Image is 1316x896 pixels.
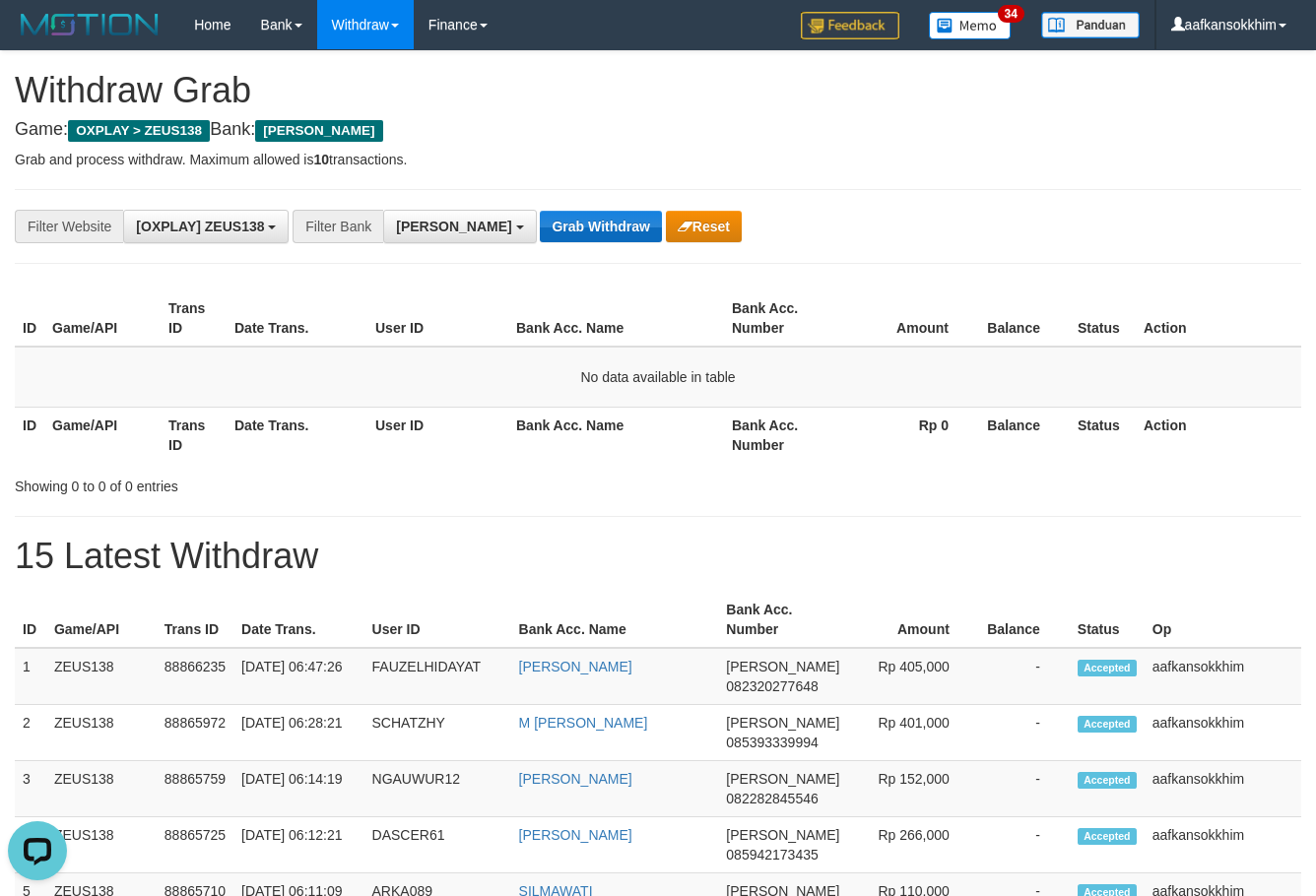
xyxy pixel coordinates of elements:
[1070,290,1136,347] th: Status
[979,648,1070,705] td: -
[15,761,46,817] td: 3
[726,771,839,787] span: [PERSON_NAME]
[1078,716,1137,733] span: Accepted
[293,210,383,243] div: Filter Bank
[1145,761,1301,817] td: aafkansokkhim
[1041,12,1140,38] img: panduan.png
[367,407,508,463] th: User ID
[929,12,1012,39] img: Button%20Memo.svg
[840,407,978,463] th: Rp 0
[726,827,839,843] span: [PERSON_NAME]
[978,407,1070,463] th: Balance
[15,71,1301,110] h1: Withdraw Grab
[666,211,742,242] button: Reset
[726,791,818,806] span: Copy 082282845546 to clipboard
[364,705,511,761] td: SCHATZHY
[979,761,1070,817] td: -
[847,648,978,705] td: Rp 405,000
[1078,660,1137,676] span: Accepted
[364,648,511,705] td: FAUZELHIDAYAT
[157,761,233,817] td: 88865759
[847,817,978,873] td: Rp 266,000
[15,210,123,243] div: Filter Website
[840,290,978,347] th: Amount
[227,290,367,347] th: Date Trans.
[726,678,818,694] span: Copy 082320277648 to clipboard
[519,715,648,731] a: M [PERSON_NAME]
[15,469,534,496] div: Showing 0 to 0 of 0 entries
[227,407,367,463] th: Date Trans.
[157,592,233,648] th: Trans ID
[1136,407,1301,463] th: Action
[46,648,157,705] td: ZEUS138
[726,847,818,863] span: Copy 085942173435 to clipboard
[979,705,1070,761] td: -
[519,659,632,674] a: [PERSON_NAME]
[44,407,161,463] th: Game/API
[508,290,724,347] th: Bank Acc. Name
[15,120,1301,140] h4: Game: Bank:
[718,592,847,648] th: Bank Acc. Number
[68,120,210,142] span: OXPLAY > ZEUS138
[15,150,1301,169] p: Grab and process withdraw. Maximum allowed is transactions.
[233,705,363,761] td: [DATE] 06:28:21
[519,771,632,787] a: [PERSON_NAME]
[15,290,44,347] th: ID
[998,5,1024,23] span: 34
[724,290,840,347] th: Bank Acc. Number
[726,715,839,731] span: [PERSON_NAME]
[1136,290,1301,347] th: Action
[847,761,978,817] td: Rp 152,000
[46,705,157,761] td: ZEUS138
[801,12,899,39] img: Feedback.jpg
[15,648,46,705] td: 1
[979,592,1070,648] th: Balance
[364,592,511,648] th: User ID
[383,210,536,243] button: [PERSON_NAME]
[15,592,46,648] th: ID
[44,290,161,347] th: Game/API
[15,10,164,39] img: MOTION_logo.png
[233,761,363,817] td: [DATE] 06:14:19
[367,290,508,347] th: User ID
[1078,772,1137,789] span: Accepted
[847,592,978,648] th: Amount
[364,761,511,817] td: NGAUWUR12
[1078,828,1137,845] span: Accepted
[46,817,157,873] td: ZEUS138
[1145,592,1301,648] th: Op
[233,817,363,873] td: [DATE] 06:12:21
[15,347,1301,408] td: No data available in table
[519,827,632,843] a: [PERSON_NAME]
[161,290,227,347] th: Trans ID
[157,817,233,873] td: 88865725
[46,761,157,817] td: ZEUS138
[1145,648,1301,705] td: aafkansokkhim
[847,705,978,761] td: Rp 401,000
[724,407,840,463] th: Bank Acc. Number
[1070,407,1136,463] th: Status
[161,407,227,463] th: Trans ID
[136,219,264,234] span: [OXPLAY] ZEUS138
[1145,817,1301,873] td: aafkansokkhim
[15,537,1301,576] h1: 15 Latest Withdraw
[979,817,1070,873] td: -
[511,592,719,648] th: Bank Acc. Name
[15,705,46,761] td: 2
[313,152,329,167] strong: 10
[1145,705,1301,761] td: aafkansokkhim
[15,407,44,463] th: ID
[8,8,67,67] button: Open LiveChat chat widget
[540,211,661,242] button: Grab Withdraw
[157,648,233,705] td: 88866235
[157,705,233,761] td: 88865972
[508,407,724,463] th: Bank Acc. Name
[726,735,818,750] span: Copy 085393339994 to clipboard
[396,219,511,234] span: [PERSON_NAME]
[123,210,289,243] button: [OXPLAY] ZEUS138
[233,648,363,705] td: [DATE] 06:47:26
[1070,592,1145,648] th: Status
[46,592,157,648] th: Game/API
[233,592,363,648] th: Date Trans.
[364,817,511,873] td: DASCER61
